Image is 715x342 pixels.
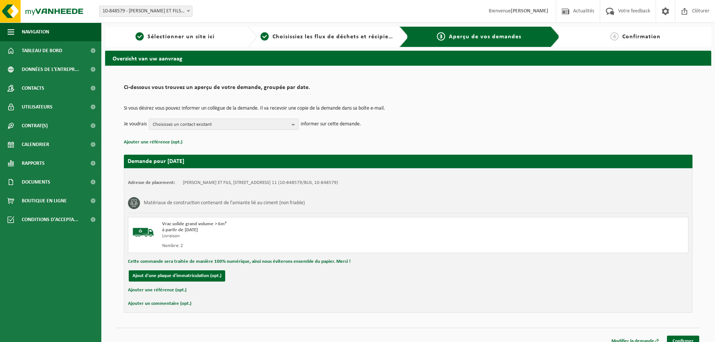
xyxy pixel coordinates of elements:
button: Ajout d'une plaque d'immatriculation (opt.) [129,270,225,282]
p: Si vous désirez vous pouvez informer un collègue de la demande. Il va recevoir une copie de la de... [124,106,692,111]
td: [PERSON_NAME] ET FILS, [STREET_ADDRESS] 11 (10-848579/BUS, 10-848579) [183,180,338,186]
h2: Ci-dessous vous trouvez un aperçu de votre demande, groupée par date. [124,84,692,95]
span: 4 [610,32,619,41]
div: Nombre: 2 [162,243,438,249]
span: Conditions d'accepta... [22,210,78,229]
button: Cette commande sera traitée de manière 100% numérique, ainsi nous éviterons ensemble du papier. M... [128,257,351,267]
span: 3 [437,32,445,41]
span: Choisissez un contact existant [153,119,289,130]
span: 2 [260,32,269,41]
span: Choisissiez les flux de déchets et récipients [272,34,397,40]
p: informer sur cette demande. [301,119,361,130]
strong: Adresse de placement: [128,180,175,185]
span: 10-848579 - ROUSSEAU ET FILS - ATH [99,6,192,17]
span: 1 [135,32,144,41]
h3: Matériaux de construction contenant de l'amiante lié au ciment (non friable) [144,197,305,209]
button: Ajouter une référence (opt.) [124,137,182,147]
span: Contacts [22,79,44,98]
span: Confirmation [622,34,661,40]
span: Tableau de bord [22,41,62,60]
span: Sélectionner un site ici [148,34,215,40]
a: 1Sélectionner un site ici [109,32,242,41]
strong: [PERSON_NAME] [511,8,548,14]
h2: Overzicht van uw aanvraag [105,51,711,65]
span: Documents [22,173,50,191]
strong: à partir de [DATE] [162,227,198,232]
span: Vrac solide grand volume > 6m³ [162,221,226,226]
span: Calendrier [22,135,49,154]
div: Livraison [162,233,438,239]
button: Ajouter un commentaire (opt.) [128,299,191,309]
span: Rapports [22,154,45,173]
img: BL-SO-LV.png [132,221,155,244]
span: Contrat(s) [22,116,48,135]
button: Choisissez un contact existant [149,119,299,130]
span: Navigation [22,23,49,41]
button: Ajouter une référence (opt.) [128,285,187,295]
span: Boutique en ligne [22,191,67,210]
span: Aperçu de vos demandes [449,34,521,40]
strong: Demande pour [DATE] [128,158,184,164]
span: Données de l'entrepr... [22,60,79,79]
p: Je voudrais [124,119,147,130]
a: 2Choisissiez les flux de déchets et récipients [260,32,393,41]
span: Utilisateurs [22,98,53,116]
